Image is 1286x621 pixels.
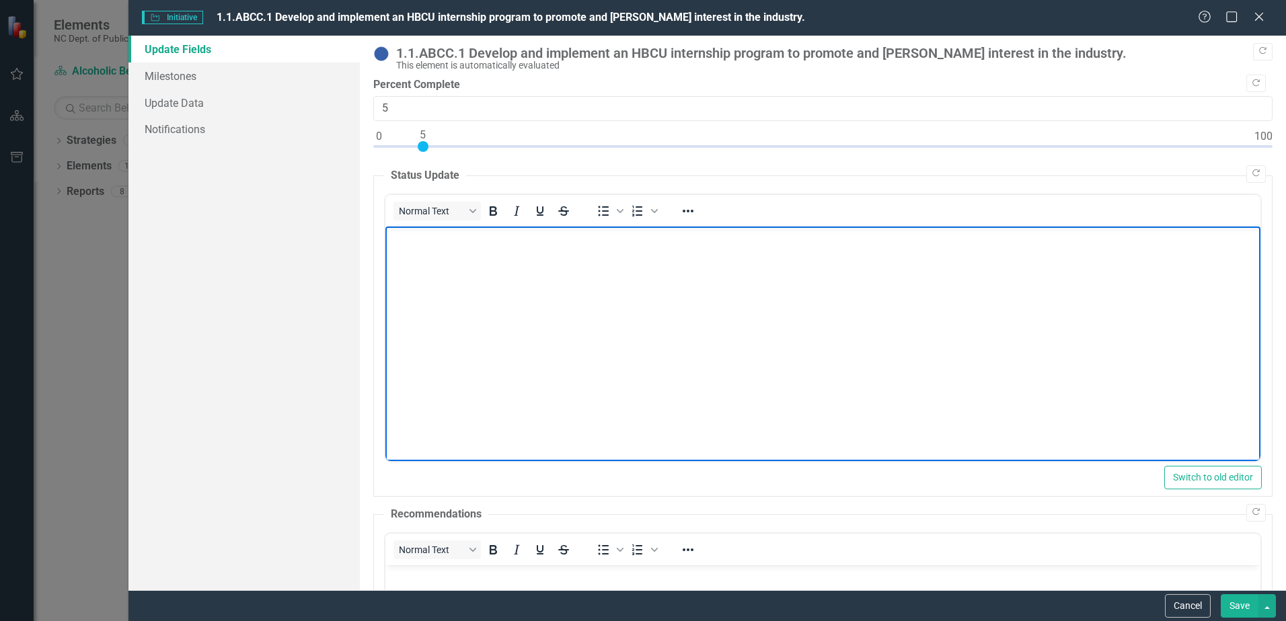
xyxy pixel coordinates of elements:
button: Block Normal Text [393,540,481,559]
button: Bold [482,540,504,559]
div: Numbered list [626,202,660,220]
a: Update Fields [128,36,360,63]
legend: Recommendations [384,507,488,522]
button: Block Normal Text [393,202,481,220]
button: Bold [482,202,504,220]
a: Update Data [128,89,360,116]
span: Normal Text [399,206,465,216]
button: Reveal or hide additional toolbar items [677,540,699,559]
a: Milestones [128,63,360,89]
button: Underline [529,540,552,559]
div: 1.1.ABCC.1 Develop and implement an HBCU internship program to promote and [PERSON_NAME] interest... [396,46,1266,60]
iframe: Rich Text Area [385,226,1260,461]
button: Strikethrough [552,540,575,559]
button: Italic [505,202,528,220]
button: Save [1221,594,1258,618]
div: Numbered list [626,540,660,559]
div: This element is automatically evaluated [396,60,1266,71]
label: Percent Complete [373,77,1273,93]
span: Normal Text [399,544,465,555]
button: Underline [529,202,552,220]
img: No Information [373,46,389,62]
div: Bullet list [592,202,626,220]
button: Cancel [1165,594,1211,618]
button: Reveal or hide additional toolbar items [677,202,699,220]
button: Italic [505,540,528,559]
button: Switch to old editor [1164,466,1262,489]
legend: Status Update [384,168,466,183]
button: Strikethrough [552,202,575,220]
a: Notifications [128,116,360,142]
div: Bullet list [592,540,626,559]
span: 1.1.ABCC.1 Develop and implement an HBCU internship program to promote and [PERSON_NAME] interest... [217,11,805,24]
span: Initiative [142,11,202,24]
